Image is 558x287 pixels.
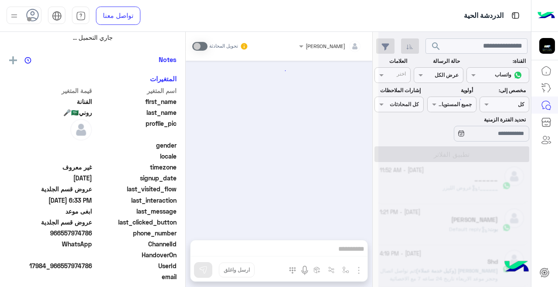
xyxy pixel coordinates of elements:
span: [PERSON_NAME] [306,43,345,49]
span: ChannelId [94,239,177,249]
label: إشارات الملاحظات [375,86,420,94]
span: 2025-09-18T15:33:25.565Z [9,196,92,205]
span: signup_date [94,173,177,183]
img: hulul-logo.png [501,252,532,283]
span: 2 [9,239,92,249]
span: first_name [94,97,177,106]
div: loading... [447,92,462,107]
img: tab [52,11,62,21]
h6: المتغيرات [150,75,177,83]
span: null [9,152,92,161]
span: 966557974786 [9,228,92,238]
label: العلامات [375,57,407,65]
span: timezone [94,163,177,172]
span: null [9,141,92,150]
span: last_message [94,207,177,216]
span: UserId [94,261,177,270]
img: profile [9,10,20,21]
h6: Notes [159,55,177,63]
span: null [9,272,92,281]
span: جاري التحميل ... [73,34,113,41]
span: null [9,250,92,259]
span: 17984_966557974786 [9,261,92,270]
div: اختر [397,70,407,80]
span: last_name [94,108,177,117]
span: 2025-09-18T15:31:06.861Z [9,173,92,183]
span: last_visited_flow [94,184,177,194]
span: email [94,272,177,281]
button: تطبيق الفلاتر [374,146,529,162]
button: ارسل واغلق [219,263,255,277]
span: gender [94,141,177,150]
small: تحويل المحادثة [209,43,238,50]
span: locale [94,152,177,161]
span: الفنانة [9,97,92,106]
img: add [9,56,17,64]
span: phone_number [94,228,177,238]
span: عروض قسم الجلدية [9,184,92,194]
img: tab [510,10,521,21]
img: notes [24,57,31,64]
img: 177882628735456 [539,38,555,54]
img: tab [76,11,86,21]
a: تواصل معنا [96,7,140,25]
img: Logo [538,7,555,25]
span: ابغى موعد [9,207,92,216]
span: HandoverOn [94,250,177,259]
span: last_interaction [94,196,177,205]
span: قيمة المتغير [9,86,92,95]
span: عروض قسم الجلدية [9,218,92,227]
span: profile_pic [94,119,177,139]
span: روني🇸🇦🎤 [9,108,92,117]
span: last_clicked_button [94,218,177,227]
img: defaultAdmin.png [70,119,92,141]
div: loading... [191,63,367,78]
span: اسم المتغير [94,86,177,95]
a: tab [72,7,89,25]
span: غير معروف [9,163,92,172]
p: الدردشة الحية [464,10,504,22]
